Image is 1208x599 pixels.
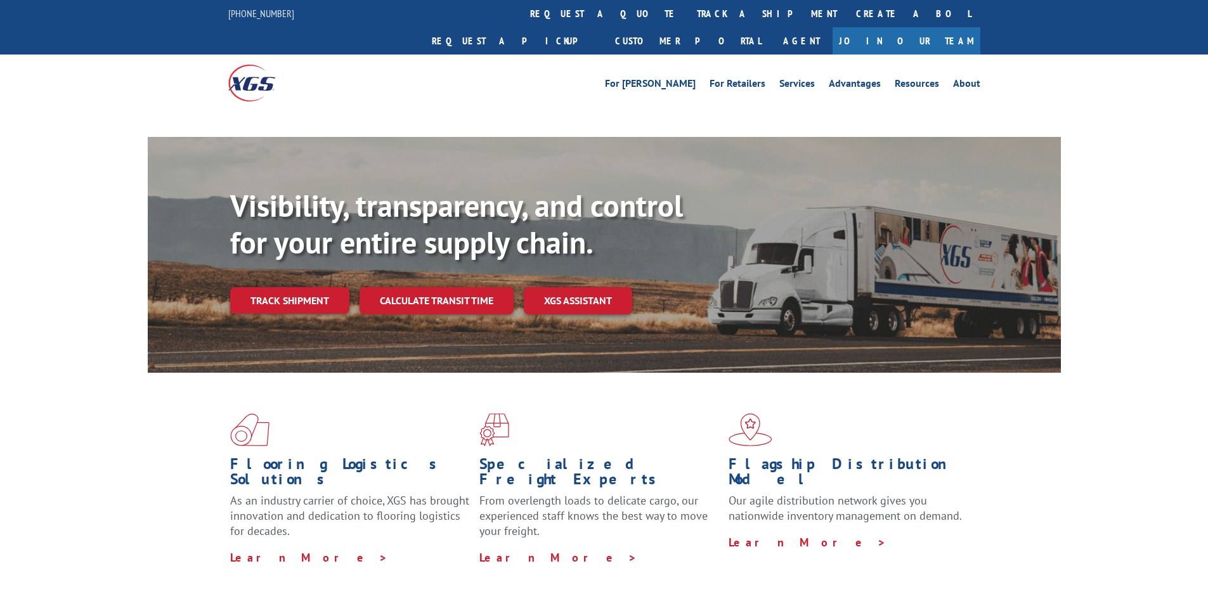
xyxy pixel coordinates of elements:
a: Request a pickup [422,27,606,55]
a: For [PERSON_NAME] [605,79,696,93]
a: Track shipment [230,287,349,314]
a: For Retailers [710,79,765,93]
span: Our agile distribution network gives you nationwide inventory management on demand. [729,493,962,523]
h1: Flagship Distribution Model [729,456,968,493]
a: Customer Portal [606,27,770,55]
a: Learn More > [479,550,637,565]
a: [PHONE_NUMBER] [228,7,294,20]
a: Learn More > [729,535,887,550]
span: As an industry carrier of choice, XGS has brought innovation and dedication to flooring logistics... [230,493,469,538]
img: xgs-icon-flagship-distribution-model-red [729,413,772,446]
h1: Flooring Logistics Solutions [230,456,470,493]
a: Services [779,79,815,93]
h1: Specialized Freight Experts [479,456,719,493]
b: Visibility, transparency, and control for your entire supply chain. [230,186,683,262]
a: Advantages [829,79,881,93]
p: From overlength loads to delicate cargo, our experienced staff knows the best way to move your fr... [479,493,719,550]
img: xgs-icon-focused-on-flooring-red [479,413,509,446]
a: Join Our Team [833,27,980,55]
a: Resources [895,79,939,93]
a: Learn More > [230,550,388,565]
a: About [953,79,980,93]
a: XGS ASSISTANT [524,287,632,314]
a: Calculate transit time [360,287,514,314]
a: Agent [770,27,833,55]
img: xgs-icon-total-supply-chain-intelligence-red [230,413,270,446]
